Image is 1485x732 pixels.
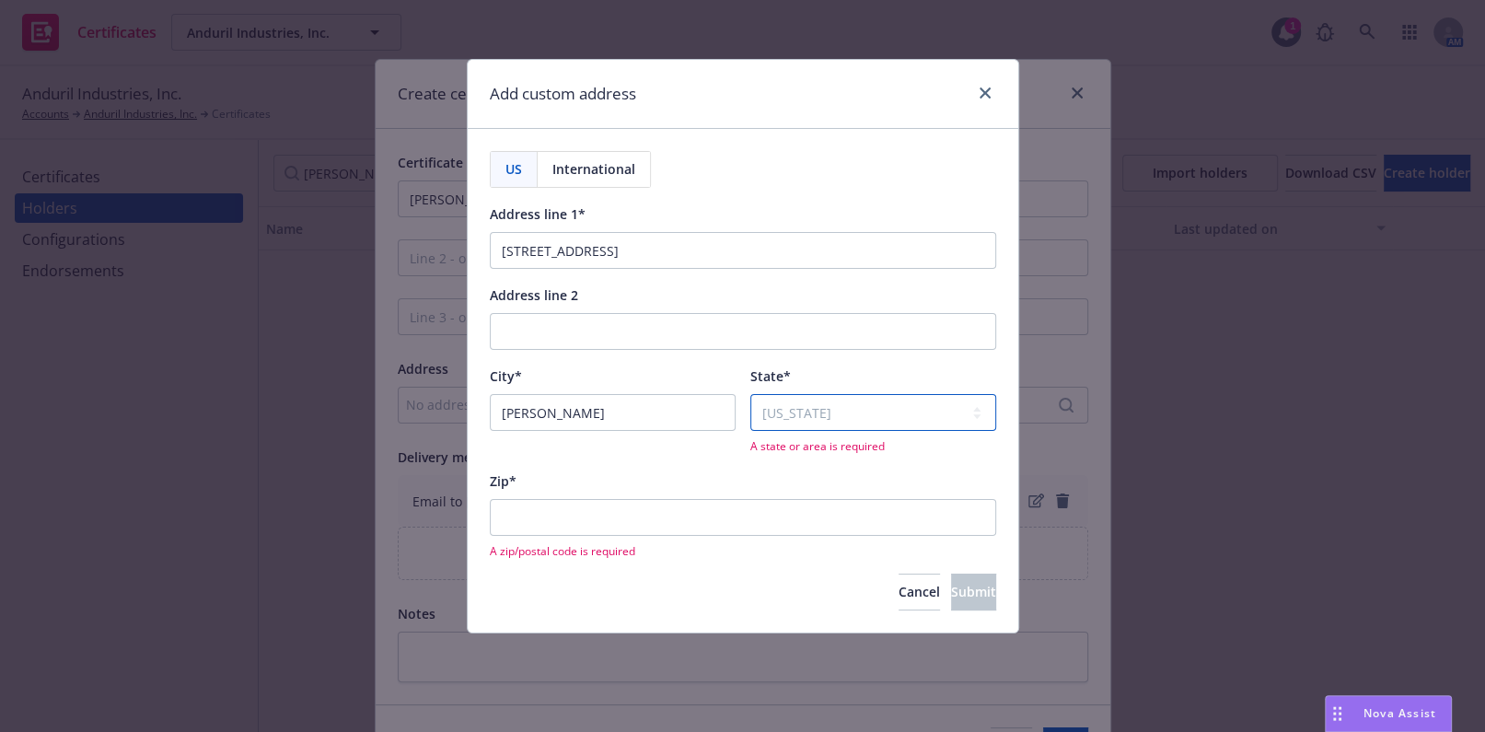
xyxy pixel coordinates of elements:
span: State* [750,367,791,385]
h1: Add custom address [490,82,636,106]
span: Address line 1* [490,205,586,223]
span: Cancel [899,583,940,600]
span: Address line 2 [490,286,578,304]
span: International [552,159,635,179]
span: Submit [951,583,996,600]
button: Submit [951,574,996,610]
span: A state or area is required [750,438,996,454]
button: Cancel [899,574,940,610]
span: Nova Assist [1363,705,1436,721]
span: A zip/postal code is required [490,543,996,559]
a: close [974,82,996,104]
button: Nova Assist [1325,695,1452,732]
div: Drag to move [1326,696,1349,731]
span: City* [490,367,522,385]
span: US [505,159,522,179]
